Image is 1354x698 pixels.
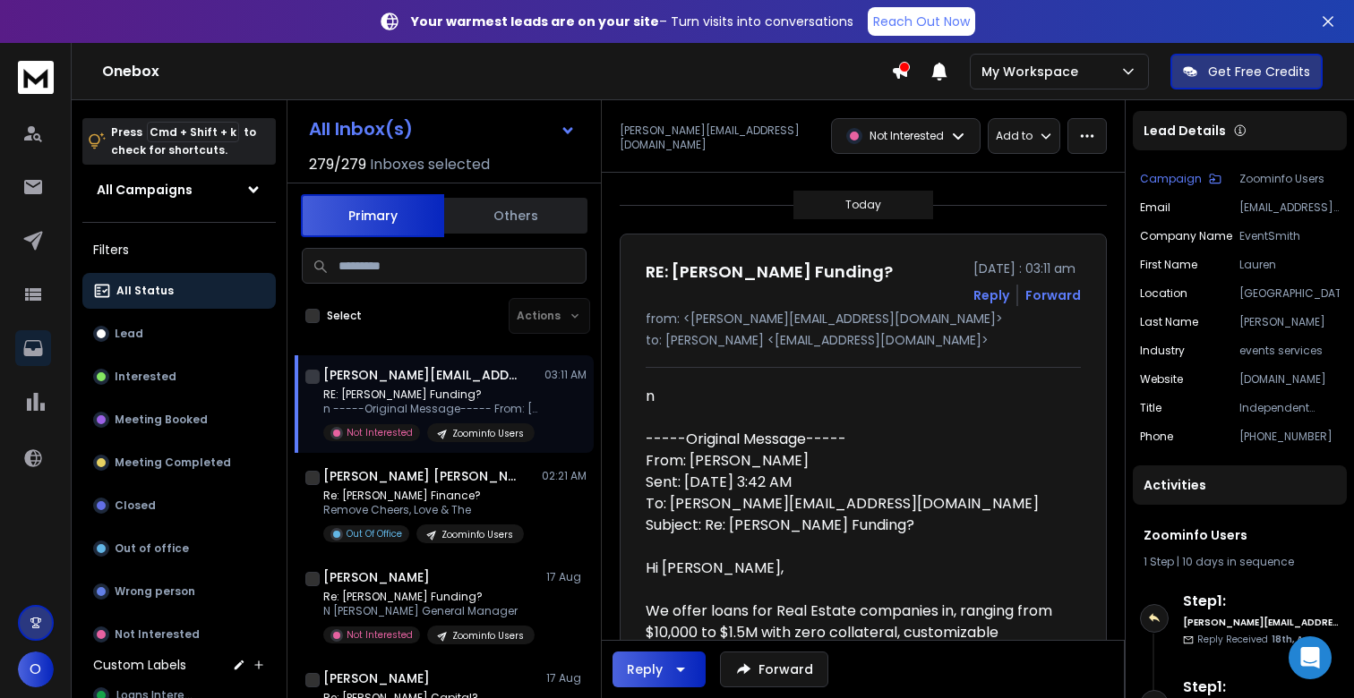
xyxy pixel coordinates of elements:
[102,61,891,82] h1: Onebox
[870,129,944,143] p: Not Interested
[295,111,590,147] button: All Inbox(s)
[323,503,524,517] p: Remove Cheers, Love & The
[115,327,143,341] p: Lead
[845,198,881,212] p: Today
[613,651,706,687] button: Reply
[546,671,587,685] p: 17 Aug
[18,651,54,687] button: O
[646,331,1081,349] p: to: [PERSON_NAME] <[EMAIL_ADDRESS][DOMAIN_NAME]>
[115,455,231,470] p: Meeting Completed
[82,445,276,481] button: Meeting Completed
[981,63,1085,81] p: My Workspace
[115,413,208,427] p: Meeting Booked
[646,260,893,285] h1: RE: [PERSON_NAME] Funding?
[301,194,444,237] button: Primary
[82,273,276,309] button: All Status
[1140,401,1161,415] p: title
[1140,258,1197,272] p: First Name
[720,651,828,687] button: Forward
[1144,122,1226,140] p: Lead Details
[1140,344,1185,358] p: industry
[1025,286,1081,304] div: Forward
[97,181,193,199] h1: All Campaigns
[82,617,276,652] button: Not Interested
[115,498,156,513] p: Closed
[973,286,1009,304] button: Reply
[1183,677,1340,698] h6: Step 1 :
[620,123,820,152] p: [PERSON_NAME][EMAIL_ADDRESS][DOMAIN_NAME]
[347,527,402,541] p: Out Of Office
[646,310,1081,328] p: from: <[PERSON_NAME][EMAIL_ADDRESS][DOMAIN_NAME]>
[1170,54,1323,89] button: Get Free Credits
[627,660,663,678] div: Reply
[1133,465,1347,505] div: Activities
[323,366,520,384] h1: [PERSON_NAME][EMAIL_ADDRESS][DOMAIN_NAME]
[973,260,1081,277] p: [DATE] : 03:11 am
[323,467,520,485] h1: [PERSON_NAME] [PERSON_NAME]
[347,426,413,439] p: Not Interested
[1239,258,1340,272] p: Lauren
[441,528,513,541] p: Zoominfo Users
[1239,172,1340,186] p: Zoominfo Users
[115,370,176,384] p: Interested
[82,531,276,566] button: Out of office
[323,669,430,687] h1: [PERSON_NAME]
[1239,372,1340,387] p: [DOMAIN_NAME]
[323,489,524,503] p: Re: [PERSON_NAME] Finance?
[323,604,535,618] p: N [PERSON_NAME] General Manager
[323,402,538,416] p: n -----Original Message----- From: [PERSON_NAME]
[309,154,366,175] span: 279 / 279
[873,13,970,30] p: Reach Out Now
[1140,172,1202,186] p: Campaign
[1239,286,1340,301] p: [GEOGRAPHIC_DATA]
[1272,633,1315,646] span: 18th, Aug
[1239,200,1340,215] p: [EMAIL_ADDRESS][DOMAIN_NAME]
[347,628,413,642] p: Not Interested
[82,574,276,609] button: Wrong person
[82,402,276,438] button: Meeting Booked
[82,237,276,262] h3: Filters
[411,13,853,30] p: – Turn visits into conversations
[323,590,535,604] p: Re: [PERSON_NAME] Funding?
[1140,430,1173,444] p: Phone
[115,627,200,642] p: Not Interested
[111,123,256,159] p: Press to check for shortcuts.
[452,629,524,643] p: Zoominfo Users
[1239,229,1340,243] p: EventSmith
[542,469,587,483] p: 02:21 AM
[1140,372,1183,387] p: website
[868,7,975,36] a: Reach Out Now
[1140,229,1232,243] p: Company Name
[1239,430,1340,444] p: [PHONE_NUMBER]
[1140,315,1198,329] p: Last Name
[18,61,54,94] img: logo
[323,568,430,586] h1: [PERSON_NAME]
[452,427,524,440] p: Zoominfo Users
[327,309,362,323] label: Select
[1182,554,1294,569] span: 10 days in sequence
[1208,63,1310,81] p: Get Free Credits
[444,196,587,235] button: Others
[546,570,587,584] p: 17 Aug
[147,122,239,142] span: Cmd + Shift + k
[93,656,186,674] h3: Custom Labels
[1197,633,1315,646] p: Reply Received
[1144,554,1174,569] span: 1 Step
[323,387,538,402] p: RE: [PERSON_NAME] Funding?
[115,541,189,556] p: Out of office
[115,584,195,599] p: Wrong person
[370,154,490,175] h3: Inboxes selected
[1140,286,1187,301] p: location
[411,13,659,30] strong: Your warmest leads are on your site
[1144,526,1336,544] h1: Zoominfo Users
[544,368,587,382] p: 03:11 AM
[309,120,413,138] h1: All Inbox(s)
[82,488,276,523] button: Closed
[1140,172,1221,186] button: Campaign
[1140,200,1170,215] p: Email
[1289,636,1332,679] div: Open Intercom Messenger
[1239,344,1340,358] p: events services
